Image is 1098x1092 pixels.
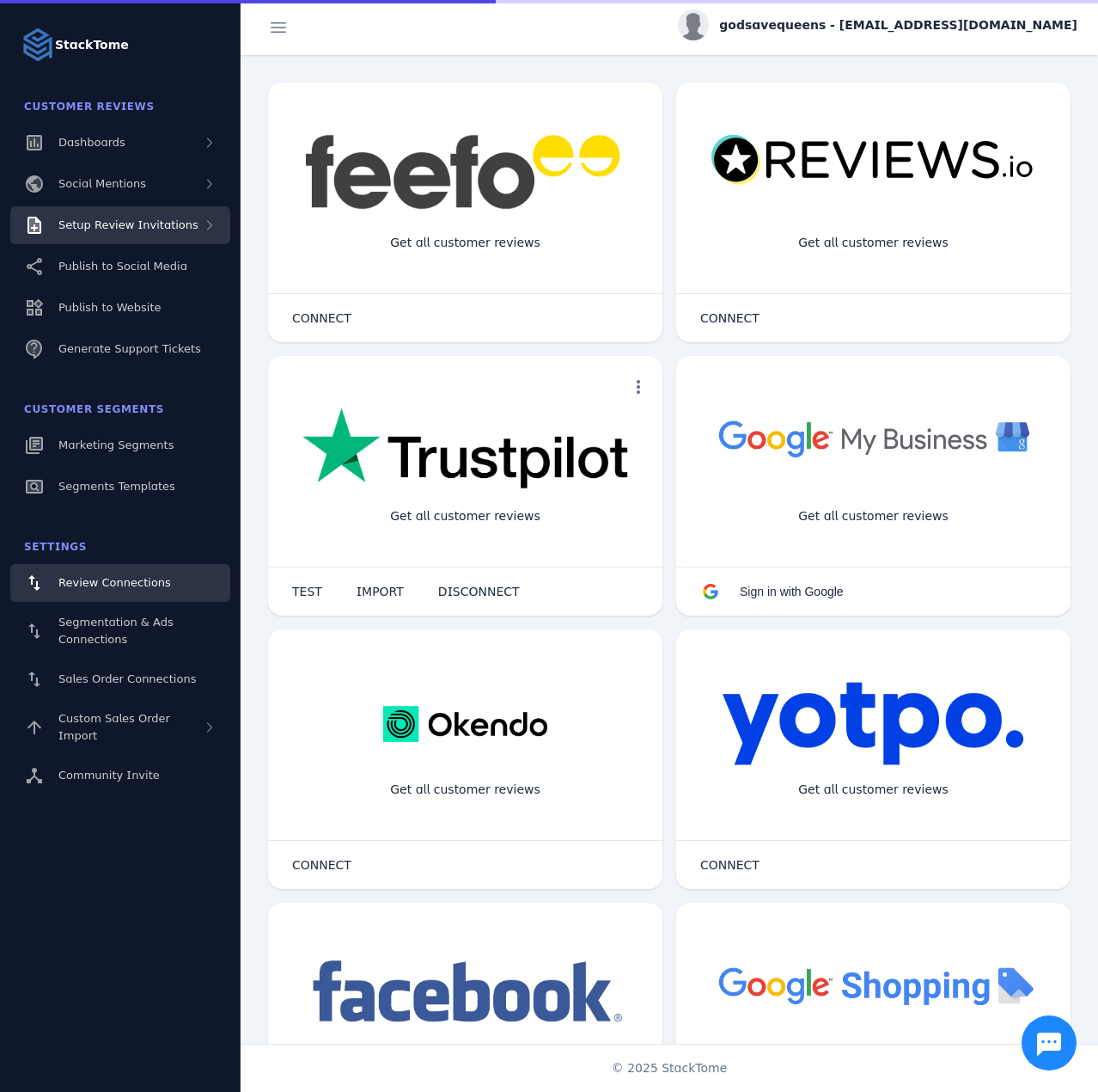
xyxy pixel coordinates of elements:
[772,1040,974,1086] div: Import Products from Google
[58,769,160,782] span: Community Invite
[711,134,1036,187] img: reviewsio.svg
[58,480,175,493] span: Segments Templates
[784,767,962,813] div: Get all customer reviews
[621,370,656,404] button: more
[376,494,554,539] div: Get all customer reviews
[58,342,201,355] span: Generate Support Tickets
[58,439,174,451] span: Marketing Segments
[292,859,351,871] span: CONNECT
[21,28,55,62] img: Logo image
[58,712,170,742] span: Custom Sales Order Import
[292,586,322,598] span: TEST
[58,136,125,149] span: Dashboards
[10,605,230,657] a: Segmentation & Ads Connections
[376,767,554,813] div: Get all customer reviews
[740,585,844,598] span: Sign in with Google
[58,616,174,646] span: Segmentation & Ads Connections
[10,248,230,285] a: Publish to Social Media
[10,757,230,794] a: Community Invite
[383,681,547,767] img: okendo.webp
[58,177,146,190] span: Social Mentions
[700,312,759,324] span: CONNECT
[10,330,230,368] a: Generate Support Tickets
[438,586,520,598] span: DISCONNECT
[292,312,351,324] span: CONNECT
[24,403,164,415] span: Customer Segments
[722,681,1025,767] img: yotpo.png
[376,220,554,266] div: Get all customer reviews
[10,289,230,327] a: Publish to Website
[58,218,198,231] span: Setup Review Invitations
[10,660,230,698] a: Sales Order Connections
[275,301,369,335] button: CONNECT
[24,101,155,113] span: Customer Reviews
[678,9,1077,40] button: godsavequeens - [EMAIL_ADDRESS][DOMAIN_NAME]
[58,576,171,589] span: Review Connections
[683,301,777,335] button: CONNECT
[24,541,87,553] span: Settings
[55,36,129,54] strong: StackTome
[683,574,861,609] button: Sign in with Google
[678,9,709,40] img: profile.jpg
[421,574,537,609] button: DISCONNECT
[784,494,962,539] div: Get all customer reviews
[10,564,230,602] a: Review Connections
[58,260,187,273] span: Publish to Social Media
[683,848,777,882] button: CONNECT
[302,408,628,492] img: trustpilot.png
[275,574,339,609] button: TEST
[339,574,421,609] button: IMPORT
[58,672,196,685] span: Sales Order Connections
[711,408,1036,469] img: googlebusiness.png
[700,859,759,871] span: CONNECT
[357,586,404,598] span: IMPORT
[275,848,369,882] button: CONNECT
[302,954,628,1031] img: facebook.png
[302,134,628,210] img: feefo.png
[719,16,1077,34] span: godsavequeens - [EMAIL_ADDRESS][DOMAIN_NAME]
[10,468,230,506] a: Segments Templates
[612,1059,728,1077] span: © 2025 StackTome
[711,954,1036,1015] img: googleshopping.png
[10,426,230,464] a: Marketing Segments
[58,301,161,314] span: Publish to Website
[784,220,962,266] div: Get all customer reviews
